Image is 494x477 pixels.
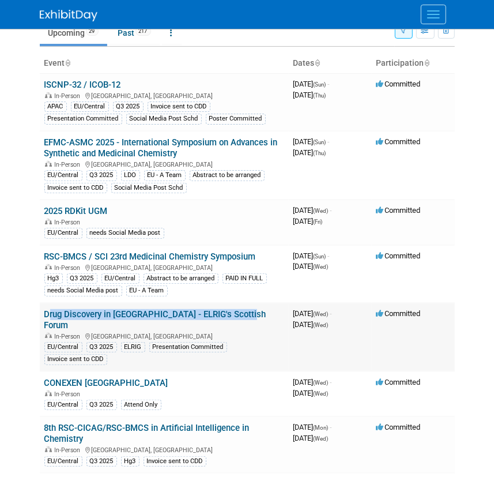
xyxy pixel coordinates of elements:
div: Hg3 [121,456,139,467]
span: [DATE] [293,309,332,318]
span: In-Person [55,219,84,226]
span: (Wed) [314,311,329,317]
div: [GEOGRAPHIC_DATA], [GEOGRAPHIC_DATA] [44,91,284,100]
img: In-Person Event [45,264,52,270]
span: (Wed) [314,322,329,328]
div: EU/Central [101,273,139,284]
a: EFMC-ASMC 2025 - International Symposium on Advances in Synthetic and Medicinal Chemistry [44,137,278,159]
img: In-Person Event [45,219,52,224]
div: Q3 2025 [86,170,117,181]
div: Poster Committed [206,114,266,124]
div: EU/Central [44,456,82,467]
span: In-Person [55,161,84,168]
div: Q3 2025 [67,273,97,284]
div: Invoice sent to CDD [144,456,206,467]
div: Q3 2025 [86,342,117,352]
div: Invoice sent to CDD [148,102,210,112]
span: [DATE] [293,434,329,442]
div: Hg3 [44,273,63,284]
div: Attend Only [121,400,161,410]
span: (Sun) [314,253,326,260]
div: Invoice sent to CDD [44,183,107,193]
div: EU/Central [71,102,109,112]
span: In-Person [55,333,84,340]
span: - [328,251,330,260]
a: ISCNP-32 / ICOB-12 [44,80,121,90]
div: EU - A Team [126,286,168,296]
div: needs Social Media post [86,228,164,238]
div: [GEOGRAPHIC_DATA], [GEOGRAPHIC_DATA] [44,445,284,454]
span: Committed [376,378,421,386]
span: [DATE] [293,423,332,431]
button: Menu [421,5,446,24]
div: Social Media Post Schd [126,114,202,124]
div: ELRIG [121,342,145,352]
img: In-Person Event [45,390,52,396]
span: [DATE] [293,148,326,157]
span: (Wed) [314,380,329,386]
div: APAC [44,102,67,112]
div: Social Media Post Schd [111,183,187,193]
span: (Wed) [314,208,329,214]
span: In-Person [55,92,84,100]
img: In-Person Event [45,446,52,452]
div: Q3 2025 [86,400,117,410]
span: (Sun) [314,81,326,88]
span: (Wed) [314,264,329,270]
span: (Sun) [314,139,326,145]
span: In-Person [55,390,84,398]
span: - [330,206,332,215]
div: EU/Central [44,400,82,410]
span: In-Person [55,446,84,454]
div: [GEOGRAPHIC_DATA], [GEOGRAPHIC_DATA] [44,331,284,340]
span: [DATE] [293,320,329,329]
span: In-Person [55,264,84,272]
a: Drug Discovery in [GEOGRAPHIC_DATA] - ELRIG's Scottish Forum [44,309,266,330]
span: [DATE] [293,91,326,99]
a: Upcoming29 [40,22,107,44]
span: (Wed) [314,435,329,442]
span: [DATE] [293,206,332,215]
span: 217 [135,27,151,36]
div: PAID IN FULL [223,273,267,284]
a: Sort by Event Name [65,58,71,67]
span: - [328,80,330,88]
div: LDO [121,170,140,181]
span: (Fri) [314,219,323,225]
img: In-Person Event [45,333,52,339]
span: - [328,137,330,146]
div: Abstract to be arranged [190,170,265,181]
th: Event [40,54,289,73]
span: Committed [376,423,421,431]
a: 2025 RDKit UGM [44,206,108,216]
img: ExhibitDay [40,10,97,21]
div: EU/Central [44,170,82,181]
div: Presentation Committed [44,114,122,124]
div: EU - A Team [144,170,186,181]
div: EU/Central [44,342,82,352]
div: Presentation Committed [149,342,227,352]
div: [GEOGRAPHIC_DATA], [GEOGRAPHIC_DATA] [44,262,284,272]
span: - [330,423,332,431]
div: [GEOGRAPHIC_DATA], [GEOGRAPHIC_DATA] [44,159,284,168]
a: Sort by Participation Type [424,58,430,67]
span: [DATE] [293,262,329,271]
span: Committed [376,206,421,215]
div: Q3 2025 [86,456,117,467]
a: CONEXEN [GEOGRAPHIC_DATA] [44,378,168,388]
span: - [330,309,332,318]
span: (Thu) [314,150,326,156]
th: Dates [289,54,372,73]
span: (Mon) [314,425,329,431]
a: 8th RSC-CICAG/RSC-BMCS in Artificial Intelligence in Chemistry [44,423,250,444]
div: Q3 2025 [113,102,144,112]
span: Committed [376,80,421,88]
img: In-Person Event [45,161,52,167]
span: Committed [376,251,421,260]
div: Invoice sent to CDD [44,354,107,365]
span: - [330,378,332,386]
a: Past217 [110,22,160,44]
img: In-Person Event [45,92,52,98]
a: Sort by Start Date [315,58,320,67]
span: [DATE] [293,137,330,146]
